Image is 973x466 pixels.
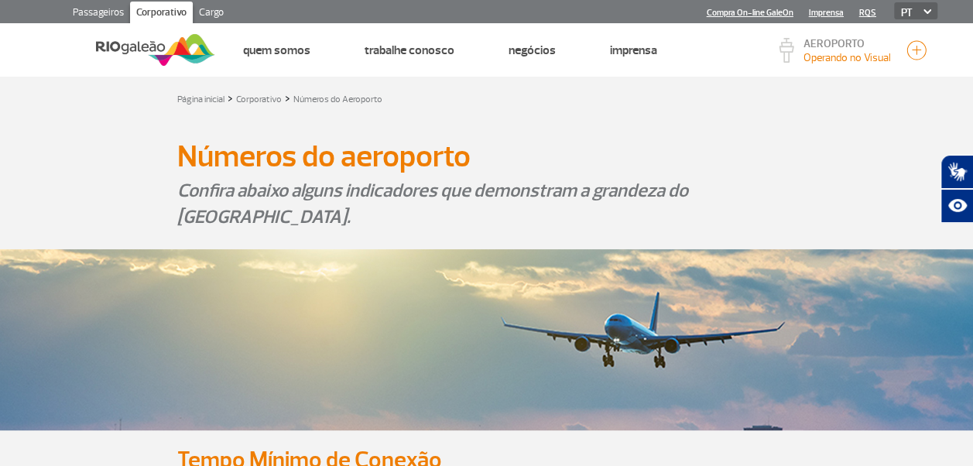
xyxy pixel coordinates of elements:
[228,89,233,107] a: >
[364,43,454,58] a: Trabalhe Conosco
[508,43,555,58] a: Negócios
[177,177,797,230] p: Confira abaixo alguns indicadores que demonstram a grandeza do [GEOGRAPHIC_DATA].
[940,155,973,223] div: Plugin de acessibilidade da Hand Talk.
[177,94,224,105] a: Página inicial
[609,43,656,58] a: Imprensa
[236,94,282,105] a: Corporativo
[242,43,310,58] a: Quem Somos
[940,155,973,189] button: Abrir tradutor de língua de sinais.
[803,50,891,66] p: Visibilidade de 9000m
[707,8,793,18] a: Compra On-line GaleOn
[193,2,230,26] a: Cargo
[859,8,876,18] a: RQS
[177,143,797,170] h1: Números do aeroporto
[67,2,130,26] a: Passageiros
[130,2,193,26] a: Corporativo
[940,189,973,223] button: Abrir recursos assistivos.
[809,8,844,18] a: Imprensa
[803,39,891,50] p: AEROPORTO
[285,89,290,107] a: >
[293,94,382,105] a: Números do Aeroporto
